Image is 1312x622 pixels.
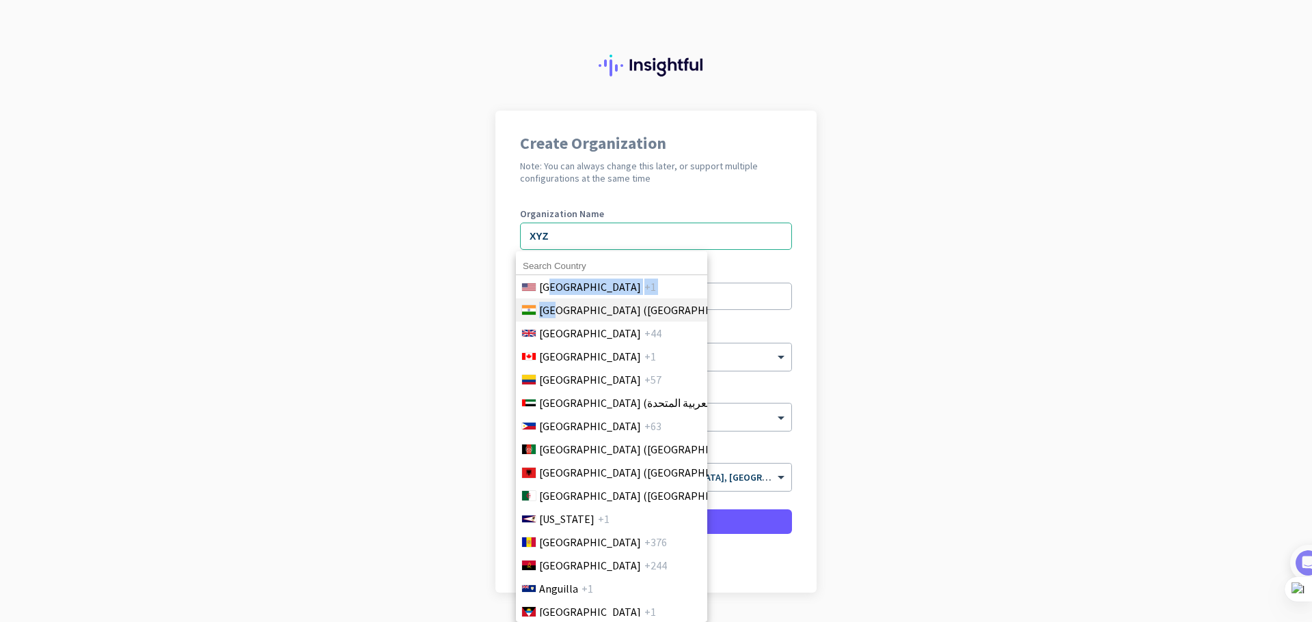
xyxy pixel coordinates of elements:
[539,395,755,411] span: [GEOGRAPHIC_DATA] (‫الإمارات العربية المتحدة‬‎)
[598,511,610,527] span: +1
[539,325,641,341] span: [GEOGRAPHIC_DATA]
[539,464,752,481] span: [GEOGRAPHIC_DATA] ([GEOGRAPHIC_DATA])
[539,371,641,388] span: [GEOGRAPHIC_DATA]
[644,557,667,574] span: +244
[644,325,661,341] span: +44
[644,348,656,365] span: +1
[644,604,656,620] span: +1
[539,279,641,295] span: [GEOGRAPHIC_DATA]
[644,534,667,550] span: +376
[539,511,594,527] span: [US_STATE]
[539,557,641,574] span: [GEOGRAPHIC_DATA]
[539,580,578,597] span: Anguilla
[539,348,641,365] span: [GEOGRAPHIC_DATA]
[539,302,752,318] span: [GEOGRAPHIC_DATA] ([GEOGRAPHIC_DATA])
[644,418,661,434] span: +63
[539,441,752,457] span: [GEOGRAPHIC_DATA] (‫[GEOGRAPHIC_DATA]‬‎)
[516,257,707,275] input: Search Country
[539,487,752,504] span: [GEOGRAPHIC_DATA] (‫[GEOGRAPHIC_DATA]‬‎)
[539,604,641,620] span: [GEOGRAPHIC_DATA]
[644,279,656,295] span: +1
[582,580,593,597] span: +1
[539,534,641,550] span: [GEOGRAPHIC_DATA]
[539,418,641,434] span: [GEOGRAPHIC_DATA]
[644,371,661,388] span: +57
